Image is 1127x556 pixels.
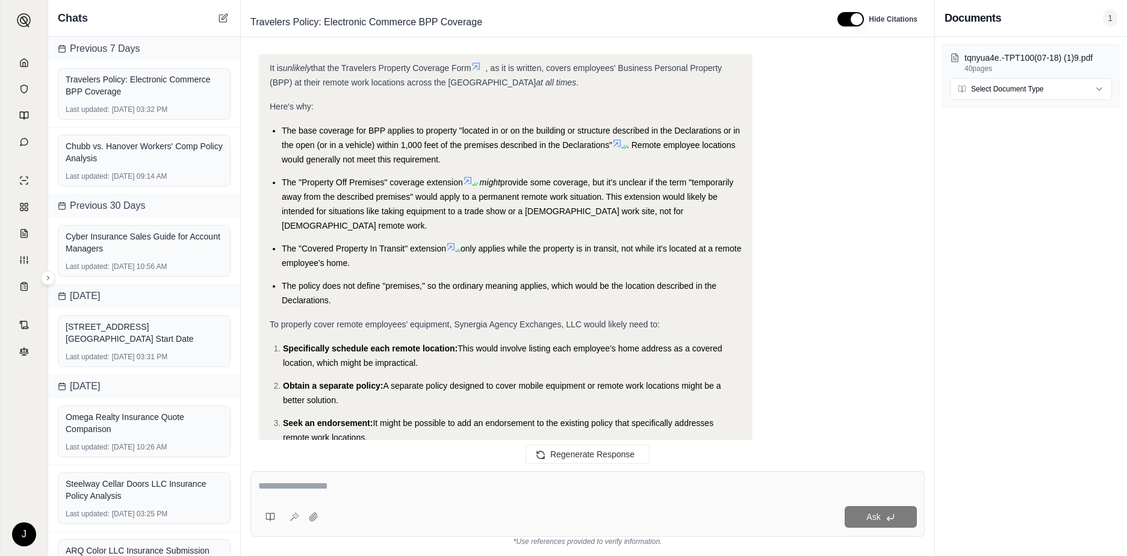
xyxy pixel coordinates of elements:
[282,140,736,164] span: . Remote employee locations would generally not meet this requirement.
[283,418,373,428] span: Seek an endorsement:
[270,102,314,111] span: Here's why:
[66,171,110,181] span: Last updated:
[216,11,231,25] button: New Chat
[283,381,383,391] span: Obtain a separate policy:
[576,78,579,87] span: .
[246,13,823,32] div: Edit Title
[66,171,223,181] div: [DATE] 09:14 AM
[48,37,240,61] div: Previous 7 Days
[8,339,40,363] a: Legal Search Engine
[66,262,110,271] span: Last updated:
[66,230,223,255] div: Cyber Insurance Sales Guide for Account Managers
[282,126,740,150] span: The base coverage for BPP applies to property "located in or on the building or structure describ...
[66,478,223,502] div: Steelway Cellar Doors LLC Insurance Policy Analysis
[282,244,741,268] span: only applies while the property is in transit, not while it's located at a remote employee's home.
[8,313,40,337] a: Contract Analysis
[950,52,1112,73] button: tqnyua4e.-TPT100(07-18) (1)9.pdf40pages
[66,140,223,164] div: Chubb vs. Hanover Workers' Comp Policy Analysis
[282,178,463,187] span: The "Property Off Premises" coverage extension
[66,442,223,452] div: [DATE] 10:26 AM
[270,63,283,73] span: It is
[526,445,650,464] button: Regenerate Response
[66,509,110,519] span: Last updated:
[8,221,40,246] a: Claim Coverage
[283,63,311,73] em: unlikely
[480,178,500,187] span: might
[282,281,716,305] span: The policy does not define "premises," so the ordinary meaning applies, which would be the locati...
[283,418,713,442] span: It might be possible to add an endorsement to the existing policy that specifically addresses rem...
[8,274,40,298] a: Coverage Table
[250,537,925,546] div: *Use references provided to verify information.
[283,381,721,405] span: A separate policy designed to cover mobile equipment or remote work locations might be a better s...
[8,168,40,193] a: Single Policy
[66,262,223,271] div: [DATE] 10:56 AM
[12,522,36,546] div: J
[8,103,40,128] a: Prompt Library
[48,374,240,398] div: [DATE]
[12,8,36,32] button: Expand sidebar
[41,271,55,285] button: Expand sidebar
[8,77,40,101] a: Documents Vault
[66,105,110,114] span: Last updated:
[66,352,110,362] span: Last updated:
[8,248,40,272] a: Custom Report
[58,10,88,26] span: Chats
[866,512,880,522] span: Ask
[1103,10,1117,26] span: 1
[869,14,917,24] span: Hide Citations
[66,73,223,97] div: Travelers Policy: Electronic Commerce BPP Coverage
[945,10,1001,26] h3: Documents
[270,63,722,87] span: , as it is written, covers employees' Business Personal Property (BPP) at their remote work locat...
[66,352,223,362] div: [DATE] 03:31 PM
[66,509,223,519] div: [DATE] 03:25 PM
[282,244,446,253] span: The "Covered Property In Transit" extension
[66,321,223,345] div: [STREET_ADDRESS][GEOGRAPHIC_DATA] Start Date
[17,13,31,28] img: Expand sidebar
[283,344,458,353] span: Specifically schedule each remote location:
[536,78,576,87] em: at all times
[8,51,40,75] a: Home
[845,506,917,528] button: Ask
[66,105,223,114] div: [DATE] 03:32 PM
[8,195,40,219] a: Policy Comparisons
[66,411,223,435] div: Omega Realty Insurance Quote Comparison
[8,130,40,154] a: Chat
[48,194,240,218] div: Previous 30 Days
[282,178,733,230] span: provide some coverage, but it's unclear if the term "temporarily away from the described premises...
[270,320,660,329] span: To properly cover remote employees' equipment, Synergia Agency Exchanges, LLC would likely need to:
[66,442,110,452] span: Last updated:
[311,63,471,73] span: that the Travelers Property Coverage Form
[964,52,1112,64] p: tqnyua4e.-TPT100(07-18) (1)9.pdf
[550,449,635,459] span: Regenerate Response
[246,13,487,32] span: Travelers Policy: Electronic Commerce BPP Coverage
[283,344,722,368] span: This would involve listing each employee's home address as a covered location, which might be imp...
[48,284,240,308] div: [DATE]
[964,64,1112,73] p: 40 pages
